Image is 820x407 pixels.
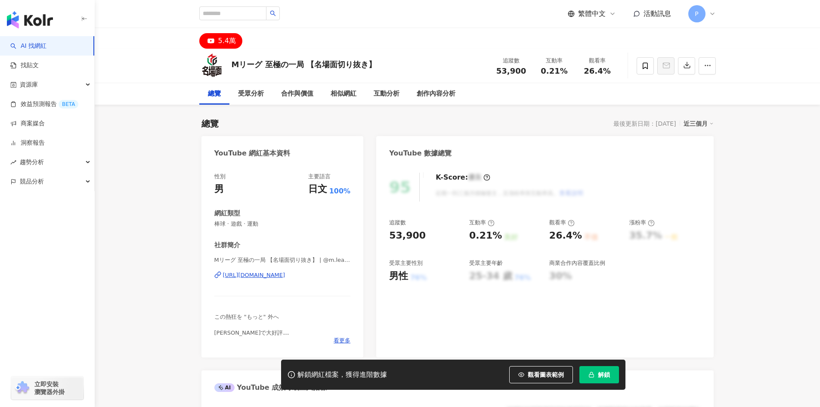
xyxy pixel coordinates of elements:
[549,219,575,227] div: 觀看率
[308,173,331,180] div: 主要語言
[10,100,78,109] a: 效益預測報告BETA
[541,67,567,75] span: 0.21%
[389,270,408,283] div: 男性
[232,59,376,70] div: Mリーグ 至極の一局 【名場面切り抜き】
[214,209,240,218] div: 網紅類型
[11,376,84,400] a: chrome extension立即安裝 瀏覽器外掛
[374,89,399,99] div: 互動分析
[334,337,350,345] span: 看更多
[199,33,242,49] button: 5.4萬
[281,89,313,99] div: 合作與價值
[201,118,219,130] div: 總覽
[509,366,573,383] button: 觀看圖表範例
[10,42,46,50] a: searchAI 找網紅
[297,370,387,379] div: 解鎖網紅檔案，獲得進階數據
[684,118,714,129] div: 近三個月
[584,67,610,75] span: 26.4%
[14,381,31,395] img: chrome extension
[214,183,224,196] div: 男
[629,219,655,227] div: 漲粉率
[329,186,350,196] span: 100%
[331,89,356,99] div: 相似網紅
[214,173,226,180] div: 性別
[389,219,406,227] div: 追蹤數
[223,271,285,279] div: [URL][DOMAIN_NAME]
[581,56,614,65] div: 觀看率
[20,172,44,191] span: 競品分析
[549,229,582,242] div: 26.4%
[20,152,44,172] span: 趨勢分析
[10,119,45,128] a: 商案媒合
[270,10,276,16] span: search
[218,35,236,47] div: 5.4萬
[34,380,65,396] span: 立即安裝 瀏覽器外掛
[20,75,38,94] span: 資源庫
[549,259,605,267] div: 商業合作內容覆蓋比例
[469,219,495,227] div: 互動率
[469,229,502,242] div: 0.21%
[496,66,526,75] span: 53,900
[10,139,45,147] a: 洞察報告
[214,149,291,158] div: YouTube 網紅基本資料
[613,120,676,127] div: 最後更新日期：[DATE]
[436,173,490,182] div: K-Score :
[7,11,53,28] img: logo
[644,9,671,18] span: 活動訊息
[10,159,16,165] span: rise
[214,241,240,250] div: 社群簡介
[695,9,698,19] span: P
[469,259,503,267] div: 受眾主要年齡
[417,89,455,99] div: 創作內容分析
[10,61,39,70] a: 找貼文
[308,183,327,196] div: 日文
[238,89,264,99] div: 受眾分析
[578,9,606,19] span: 繁體中文
[199,53,225,79] img: KOL Avatar
[389,259,423,267] div: 受眾主要性別
[214,271,351,279] a: [URL][DOMAIN_NAME]
[389,149,452,158] div: YouTube 數據總覽
[528,371,564,378] span: 觀看圖表範例
[579,366,619,383] button: 解鎖
[495,56,528,65] div: 追蹤數
[389,229,426,242] div: 53,900
[214,220,351,228] span: 棒球 · 遊戲 · 運動
[598,371,610,378] span: 解鎖
[538,56,571,65] div: 互動率
[214,256,351,264] span: Mリーグ 至極の一局 【名場面切り抜き】 | @m.league_sigoku_1k | UCqy9IuCR2ms_Of9SwT_Uoow
[208,89,221,99] div: 總覽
